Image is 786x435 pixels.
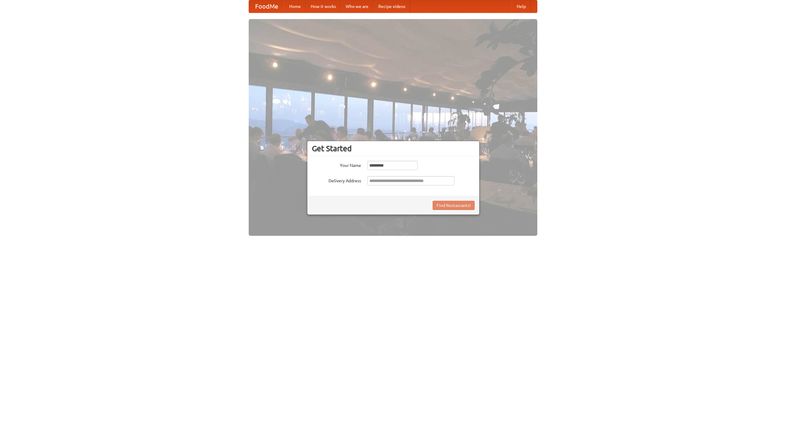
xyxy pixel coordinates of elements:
h3: Get Started [312,144,475,153]
button: Find Restaurants! [433,201,475,210]
a: Recipe videos [373,0,410,13]
a: Who we are [341,0,373,13]
a: Home [284,0,306,13]
a: Help [512,0,531,13]
a: How it works [306,0,341,13]
label: Your Name [312,161,361,168]
a: FoodMe [249,0,284,13]
label: Delivery Address [312,176,361,184]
